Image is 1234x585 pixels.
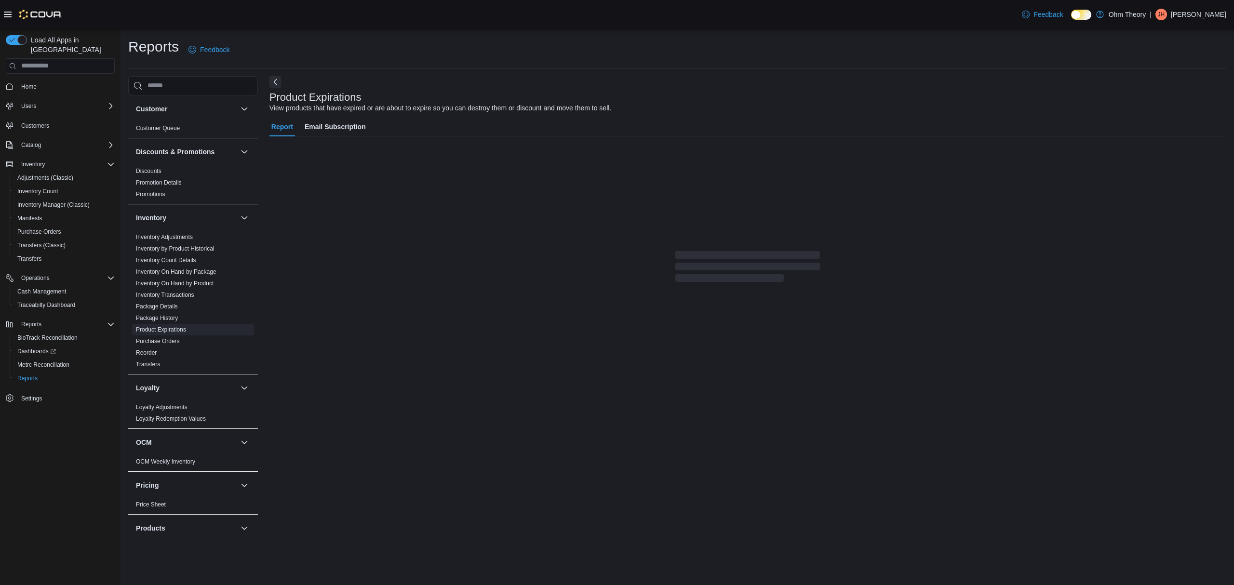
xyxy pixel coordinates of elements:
[17,319,115,330] span: Reports
[17,139,115,151] span: Catalog
[17,392,115,404] span: Settings
[128,165,258,204] div: Discounts & Promotions
[17,100,40,112] button: Users
[2,119,119,133] button: Customers
[1150,9,1152,20] p: |
[6,76,115,430] nav: Complex example
[17,255,41,263] span: Transfers
[13,372,115,384] span: Reports
[17,174,73,182] span: Adjustments (Classic)
[136,458,195,465] span: OCM Weekly Inventory
[136,326,186,333] span: Product Expirations
[136,124,180,132] span: Customer Queue
[10,185,119,198] button: Inventory Count
[136,458,195,465] a: OCM Weekly Inventory
[17,347,56,355] span: Dashboards
[128,499,258,514] div: Pricing
[13,332,81,344] a: BioTrack Reconciliation
[136,104,237,114] button: Customer
[17,201,90,209] span: Inventory Manager (Classic)
[136,190,165,198] span: Promotions
[17,272,115,284] span: Operations
[17,228,61,236] span: Purchase Orders
[13,213,115,224] span: Manifests
[269,76,281,88] button: Next
[2,80,119,93] button: Home
[10,372,119,385] button: Reports
[13,286,70,297] a: Cash Management
[185,40,233,59] a: Feedback
[136,291,194,299] span: Inventory Transactions
[10,239,119,252] button: Transfers (Classic)
[128,456,258,471] div: OCM
[136,383,160,393] h3: Loyalty
[17,100,115,112] span: Users
[269,92,362,103] h3: Product Expirations
[21,395,42,402] span: Settings
[128,401,258,428] div: Loyalty
[13,199,94,211] a: Inventory Manager (Classic)
[10,198,119,212] button: Inventory Manager (Classic)
[17,272,54,284] button: Operations
[13,172,115,184] span: Adjustments (Classic)
[136,501,166,508] span: Price Sheet
[17,319,45,330] button: Reports
[17,159,115,170] span: Inventory
[136,415,206,423] span: Loyalty Redemption Values
[27,35,115,54] span: Load All Apps in [GEOGRAPHIC_DATA]
[13,253,45,265] a: Transfers
[269,103,611,113] div: View products that have expired or are about to expire so you can destroy them or discount and mo...
[136,213,237,223] button: Inventory
[136,337,180,345] span: Purchase Orders
[10,171,119,185] button: Adjustments (Classic)
[1155,9,1167,20] div: Jonathan Hernandez
[17,139,45,151] button: Catalog
[21,320,41,328] span: Reports
[13,332,115,344] span: BioTrack Reconciliation
[136,191,165,198] a: Promotions
[13,172,77,184] a: Adjustments (Classic)
[128,122,258,138] div: Customer
[128,37,179,56] h1: Reports
[19,10,62,19] img: Cova
[136,234,193,240] a: Inventory Adjustments
[13,299,79,311] a: Traceabilty Dashboard
[136,104,167,114] h3: Customer
[10,298,119,312] button: Traceabilty Dashboard
[17,159,49,170] button: Inventory
[13,286,115,297] span: Cash Management
[10,225,119,239] button: Purchase Orders
[136,125,180,132] a: Customer Queue
[136,268,216,275] a: Inventory On Hand by Package
[13,239,115,251] span: Transfers (Classic)
[13,239,69,251] a: Transfers (Classic)
[21,122,49,130] span: Customers
[17,120,115,132] span: Customers
[2,99,119,113] button: Users
[128,231,258,374] div: Inventory
[17,374,38,382] span: Reports
[13,359,73,371] a: Metrc Reconciliation
[136,303,178,310] a: Package Details
[17,334,78,342] span: BioTrack Reconciliation
[21,141,41,149] span: Catalog
[13,213,46,224] a: Manifests
[136,314,178,322] span: Package History
[271,117,293,136] span: Report
[17,81,40,93] a: Home
[239,522,250,534] button: Products
[13,253,115,265] span: Transfers
[10,331,119,345] button: BioTrack Reconciliation
[136,360,160,368] span: Transfers
[136,292,194,298] a: Inventory Transactions
[136,501,166,508] a: Price Sheet
[13,299,115,311] span: Traceabilty Dashboard
[13,226,115,238] span: Purchase Orders
[1158,9,1165,20] span: JH
[136,349,157,357] span: Reorder
[2,138,119,152] button: Catalog
[136,403,188,411] span: Loyalty Adjustments
[136,523,165,533] h3: Products
[17,241,66,249] span: Transfers (Classic)
[675,253,820,284] span: Loading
